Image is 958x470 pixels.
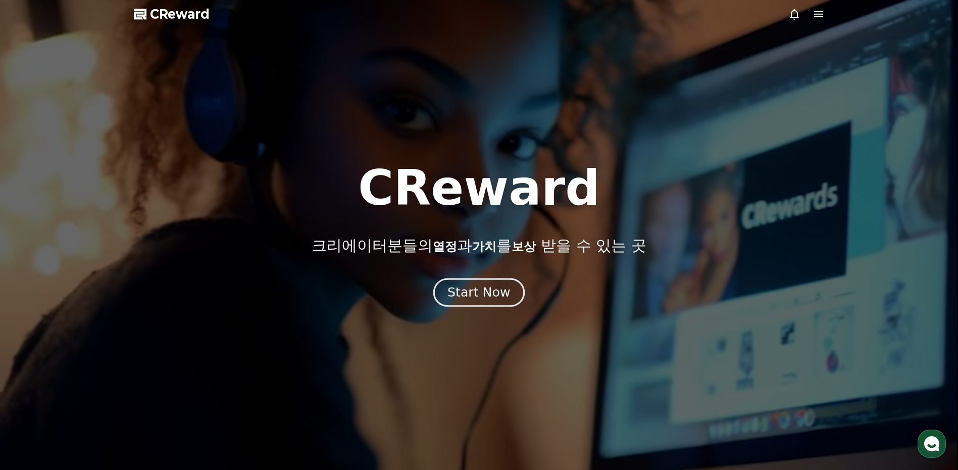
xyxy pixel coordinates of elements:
[435,289,523,299] a: Start Now
[150,6,210,22] span: CReward
[3,320,67,345] a: 홈
[433,240,457,254] span: 열정
[433,278,525,307] button: Start Now
[134,6,210,22] a: CReward
[67,320,130,345] a: 대화
[130,320,194,345] a: 설정
[447,284,510,301] div: Start Now
[92,335,105,343] span: 대화
[156,335,168,343] span: 설정
[472,240,496,254] span: 가치
[32,335,38,343] span: 홈
[512,240,536,254] span: 보상
[312,237,646,255] p: 크리에이터분들의 과 를 받을 수 있는 곳
[358,164,600,212] h1: CReward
